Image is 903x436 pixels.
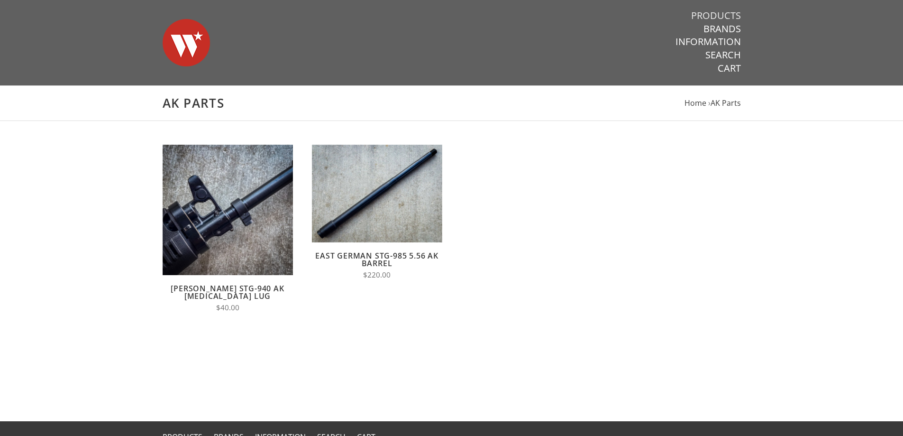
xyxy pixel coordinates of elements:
[705,49,741,61] a: Search
[163,145,293,275] img: Wieger STG-940 AK Bayonet Lug
[691,9,741,22] a: Products
[312,145,442,242] img: East German STG-985 5.56 AK Barrel
[675,36,741,48] a: Information
[163,95,741,111] h1: AK Parts
[315,250,438,269] a: East German STG-985 5.56 AK Barrel
[171,283,284,301] a: [PERSON_NAME] STG-940 AK [MEDICAL_DATA] Lug
[163,9,210,76] img: Warsaw Wood Co.
[711,98,741,108] a: AK Parts
[363,270,391,280] span: $220.00
[684,98,706,108] a: Home
[216,303,239,313] span: $40.00
[708,97,741,110] li: ›
[703,23,741,35] a: Brands
[718,62,741,74] a: Cart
